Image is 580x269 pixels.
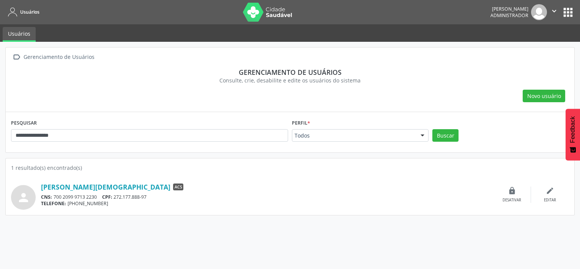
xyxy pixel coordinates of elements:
[295,132,413,139] span: Todos
[503,198,521,203] div: Desativar
[566,109,580,160] button: Feedback - Mostrar pesquisa
[527,92,561,100] span: Novo usuário
[17,191,30,204] i: person
[41,200,66,207] span: TELEFONE:
[508,187,516,195] i: lock
[20,9,39,15] span: Usuários
[490,12,528,19] span: Administrador
[41,183,170,191] a: [PERSON_NAME][DEMOGRAPHIC_DATA]
[569,116,576,143] span: Feedback
[16,76,564,84] div: Consulte, crie, desabilite e edite os usuários do sistema
[292,117,310,129] label: Perfil
[41,194,493,200] div: 700 2099 9713 2230 272.177.888-97
[11,164,569,172] div: 1 resultado(s) encontrado(s)
[490,6,528,12] div: [PERSON_NAME]
[16,68,564,76] div: Gerenciamento de usuários
[550,7,558,15] i: 
[102,194,112,200] span: CPF:
[41,200,493,207] div: [PHONE_NUMBER]
[3,27,36,42] a: Usuários
[11,52,22,63] i: 
[544,198,556,203] div: Editar
[5,6,39,18] a: Usuários
[523,90,565,103] button: Novo usuário
[11,117,37,129] label: PESQUISAR
[432,129,459,142] button: Buscar
[41,194,52,200] span: CNS:
[173,184,183,190] span: ACS
[531,4,547,20] img: img
[546,187,554,195] i: edit
[11,52,96,63] a:  Gerenciamento de Usuários
[22,52,96,63] div: Gerenciamento de Usuários
[547,4,561,20] button: 
[561,6,575,19] button: apps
